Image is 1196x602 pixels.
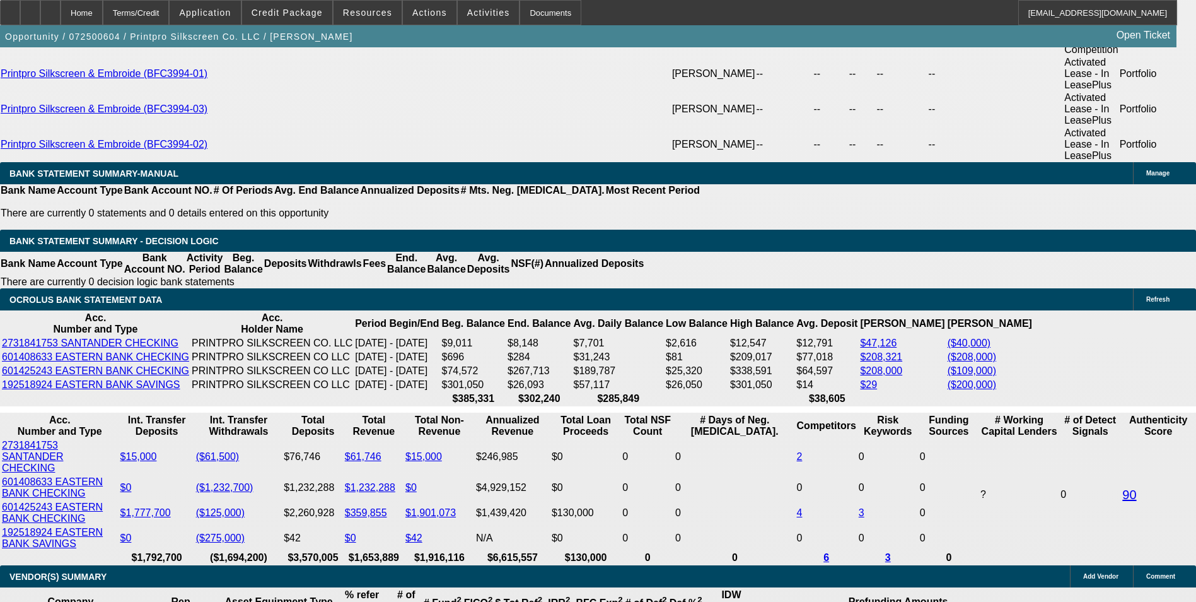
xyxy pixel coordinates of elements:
th: End. Balance [507,312,571,336]
div: $4,929,152 [476,482,549,493]
td: -- [813,56,848,91]
td: -- [813,127,848,162]
span: VENDOR(S) SUMMARY [9,572,107,582]
th: Avg. End Balance [274,184,360,197]
a: $359,855 [345,507,387,518]
th: # Of Periods [213,184,274,197]
td: $2,260,928 [283,501,343,525]
span: Credit Package [252,8,323,18]
th: Avg. Daily Balance [573,312,665,336]
th: NSF(#) [510,252,544,276]
th: Period Begin/End [354,312,439,336]
td: -- [756,91,813,127]
td: $2,616 [665,337,728,350]
a: 2731841753 SANTANDER CHECKING [2,440,64,473]
div: $1,439,420 [476,507,549,519]
th: Acc. Holder Name [191,312,353,336]
td: 0 [858,476,918,500]
a: $42 [405,533,422,543]
td: $7,701 [573,337,665,350]
td: $57,117 [573,379,665,391]
td: PRINTPRO SILKSCREEN CO LLC [191,351,353,363]
th: 0 [919,552,978,564]
th: 0 [622,552,673,564]
td: $25,320 [665,365,728,377]
td: $64,597 [796,365,858,377]
td: $267,713 [507,365,571,377]
td: PRINTPRO SILKSCREEN CO LLC [191,379,353,391]
td: [PERSON_NAME] [671,56,756,91]
a: ($61,500) [196,451,240,462]
button: Activities [458,1,520,25]
a: ($109,000) [948,365,996,376]
th: $130,000 [551,552,620,564]
span: Refresh to pull Number of Working Capital Lenders [980,489,986,500]
td: $209,017 [729,351,794,363]
td: -- [876,56,928,91]
a: $0 [345,533,356,543]
th: Beg. Balance [441,312,506,336]
td: 0 [675,439,794,475]
td: -- [756,56,813,91]
td: PRINTPRO SILKSCREEN CO LLC [191,365,353,377]
td: -- [876,127,928,162]
th: Account Type [56,252,124,276]
span: Application [179,8,231,18]
span: Refresh [1146,296,1170,303]
a: 601425243 EASTERN BANK CHECKING [2,502,103,524]
th: $302,240 [507,392,571,405]
a: ($275,000) [196,533,245,543]
td: Activated Lease - In LeasePlus [1064,127,1118,162]
td: 0 [622,476,673,500]
span: Activities [467,8,510,18]
span: Bank Statement Summary - Decision Logic [9,236,219,246]
a: ($40,000) [948,338,991,348]
th: Avg. Balance [426,252,466,276]
td: $42 [283,526,343,550]
th: $1,653,889 [344,552,404,564]
th: $1,916,116 [405,552,474,564]
a: 601408633 EASTERN BANK CHECKING [2,476,103,499]
th: Annualized Deposits [544,252,644,276]
td: $8,148 [507,337,571,350]
a: $0 [120,533,132,543]
td: 0 [675,526,794,550]
a: ($125,000) [196,507,245,518]
td: 0 [919,526,978,550]
th: Acc. Number and Type [1,312,190,336]
th: [PERSON_NAME] [947,312,1033,336]
th: Funding Sources [919,414,978,438]
td: 0 [1060,439,1120,550]
th: # Days of Neg. [MEDICAL_DATA]. [675,414,794,438]
td: $1,232,288 [283,476,343,500]
span: BANK STATEMENT SUMMARY-MANUAL [9,168,178,179]
span: Add Vendor [1083,573,1118,580]
td: $31,243 [573,351,665,363]
td: $12,791 [796,337,858,350]
th: End. Balance [386,252,426,276]
a: 2731841753 SANTANDER CHECKING [2,338,178,348]
th: $285,849 [573,392,665,405]
td: $301,050 [441,379,506,391]
a: 2 [797,451,803,462]
td: 0 [675,476,794,500]
th: Total Loan Proceeds [551,414,620,438]
th: $385,331 [441,392,506,405]
th: Avg. Deposit [796,312,858,336]
th: Risk Keywords [858,414,918,438]
th: Low Balance [665,312,728,336]
th: # Mts. Neg. [MEDICAL_DATA]. [460,184,605,197]
a: 4 [797,507,803,518]
th: Avg. Deposits [467,252,511,276]
th: $3,570,005 [283,552,343,564]
td: $26,093 [507,379,571,391]
td: 0 [858,439,918,475]
td: 0 [919,439,978,475]
td: 0 [919,501,978,525]
a: 3 [859,507,864,518]
td: $26,050 [665,379,728,391]
td: $12,547 [729,337,794,350]
td: 0 [675,501,794,525]
a: $15,000 [405,451,442,462]
span: Resources [343,8,392,18]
